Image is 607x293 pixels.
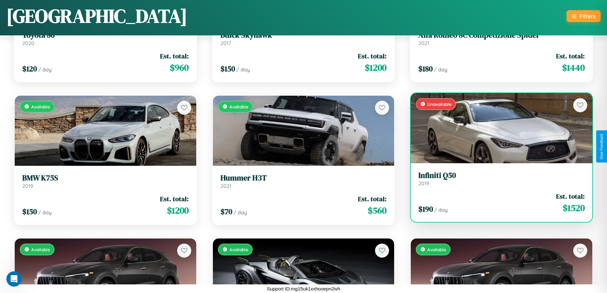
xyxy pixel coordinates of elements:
span: 2019 [22,183,33,189]
h3: Alfa Romeo 8C Competizione Spider [418,31,585,40]
span: 2020 [22,40,34,46]
span: Available [31,104,50,109]
span: / day [234,209,247,216]
span: $ 1440 [562,61,585,74]
span: 2021 [220,183,231,189]
a: Buick Skyhawk2017 [220,31,387,46]
button: Filters [567,10,601,22]
p: Support ID: mg15uk1xxhooepn2ivh [267,284,340,293]
span: Available [229,104,248,109]
span: $ 180 [418,63,433,74]
span: / day [38,209,52,216]
div: Give Feedback [599,134,604,159]
h3: Buick Skyhawk [220,31,387,40]
a: Alfa Romeo 8C Competizione Spider2021 [418,31,585,46]
div: Filters [580,13,596,19]
span: $ 70 [220,206,232,217]
span: $ 120 [22,63,37,74]
span: / day [434,66,447,73]
span: Unavailable [427,101,452,107]
span: $ 560 [368,204,387,217]
a: Toyota 862020 [22,31,189,46]
a: Hummer H3T2021 [220,173,387,189]
a: Infiniti Q502019 [418,171,585,187]
span: $ 150 [22,206,37,217]
h3: Infiniti Q50 [418,171,585,180]
span: Available [427,247,446,252]
span: 2017 [220,40,231,46]
span: Available [31,247,50,252]
h3: Hummer H3T [220,173,387,183]
span: Available [229,247,248,252]
span: / day [236,66,250,73]
span: $ 150 [220,63,235,74]
span: Est. total: [160,194,189,203]
h3: Toyota 86 [22,31,189,40]
span: Est. total: [556,51,585,61]
iframe: Intercom live chat [6,271,22,287]
span: Est. total: [358,194,387,203]
span: Est. total: [160,51,189,61]
span: / day [434,207,448,213]
span: $ 1520 [563,201,585,214]
span: $ 960 [170,61,189,74]
span: / day [38,66,52,73]
span: 2021 [418,40,429,46]
span: $ 1200 [167,204,189,217]
span: $ 1200 [365,61,387,74]
a: BMW K75S2019 [22,173,189,189]
span: 2019 [418,180,429,187]
span: Est. total: [358,51,387,61]
span: Est. total: [556,192,585,201]
h1: [GEOGRAPHIC_DATA] [6,3,187,29]
span: $ 190 [418,204,433,214]
h3: BMW K75S [22,173,189,183]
